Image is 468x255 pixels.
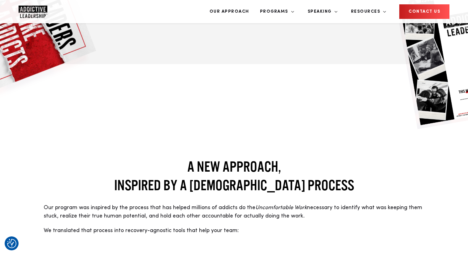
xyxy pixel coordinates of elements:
[19,6,47,18] img: Company Logo
[44,228,239,233] span: We translated that process into recovery-agnostic tools that help your team:
[44,157,424,194] h2: A NEW APPROACH, INSPIRED BY A [DEMOGRAPHIC_DATA] PROCESS
[399,4,449,19] a: CONTACT US
[7,239,16,248] button: Consent Preferences
[7,239,16,248] img: Revisit consent button
[44,205,255,210] span: Our program was inspired by the process that has helped millions of addicts do the
[19,6,56,18] a: Home
[255,205,307,210] span: Uncomfortable Work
